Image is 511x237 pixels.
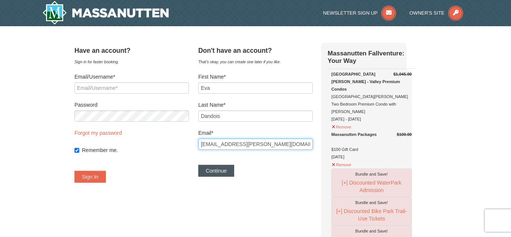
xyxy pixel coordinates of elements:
a: Newsletter Sign Up [323,10,397,16]
a: Forgot my password [74,130,122,136]
span: Owner's Site [410,10,445,16]
div: $100 Gift Card [DATE] [331,131,412,161]
h4: Have an account? [74,47,189,54]
label: Remember me. [82,146,189,154]
strong: [GEOGRAPHIC_DATA][PERSON_NAME] - Valley Premium Condos [331,72,400,91]
input: Last Name [198,110,313,122]
button: [+] Discounted Bike Park Trail-Use Tickets [333,206,410,224]
a: Owner's Site [410,10,463,16]
button: Sign In [74,171,106,183]
del: $100.00 [397,132,412,137]
label: Last Name* [198,101,313,109]
div: Bundle and Save! [333,199,410,206]
input: Email/Username* [74,82,189,94]
div: Massanutten Packages [331,131,412,138]
input: First Name [198,82,313,94]
strong: Massanutten Fallventure: Your Way [328,50,404,64]
label: Password [74,101,189,109]
button: [+] Discounted WaterPark Admission [333,178,410,195]
input: Email* [198,139,313,150]
span: Newsletter Sign Up [323,10,378,16]
button: Remove [331,159,352,168]
div: That's okay, you can create one later if you like. [198,58,313,66]
label: First Name* [198,73,313,80]
del: $1,045.00 [394,72,412,76]
label: Email/Username* [74,73,189,80]
a: Massanutten Resort [42,1,169,25]
div: [GEOGRAPHIC_DATA][PERSON_NAME] Two Bedroom Premium Condo with [PERSON_NAME] [DATE] - [DATE] [331,70,412,123]
div: Bundle and Save! [333,227,410,235]
label: Email* [198,129,313,137]
button: Continue [198,165,234,177]
h4: Don't have an account? [198,47,313,54]
div: Bundle and Save! [333,170,410,178]
img: Massanutten Resort Logo [42,1,169,25]
div: Sign in for faster booking. [74,58,189,66]
button: Remove [331,121,352,131]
